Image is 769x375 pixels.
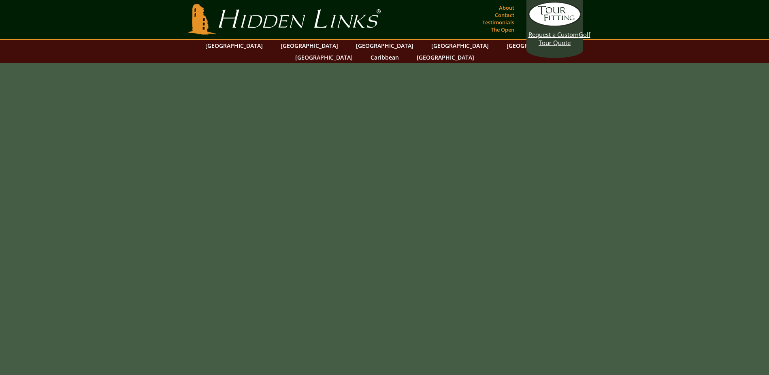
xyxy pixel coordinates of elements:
a: [GEOGRAPHIC_DATA] [413,51,478,63]
a: Caribbean [366,51,403,63]
span: Request a Custom [528,30,579,39]
a: The Open [489,24,516,35]
a: [GEOGRAPHIC_DATA] [427,40,493,51]
a: [GEOGRAPHIC_DATA] [503,40,568,51]
a: Testimonials [480,17,516,28]
a: [GEOGRAPHIC_DATA] [291,51,357,63]
a: Contact [493,9,516,21]
a: [GEOGRAPHIC_DATA] [201,40,267,51]
a: About [497,2,516,13]
a: [GEOGRAPHIC_DATA] [352,40,418,51]
a: [GEOGRAPHIC_DATA] [277,40,342,51]
a: Request a CustomGolf Tour Quote [528,2,581,47]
